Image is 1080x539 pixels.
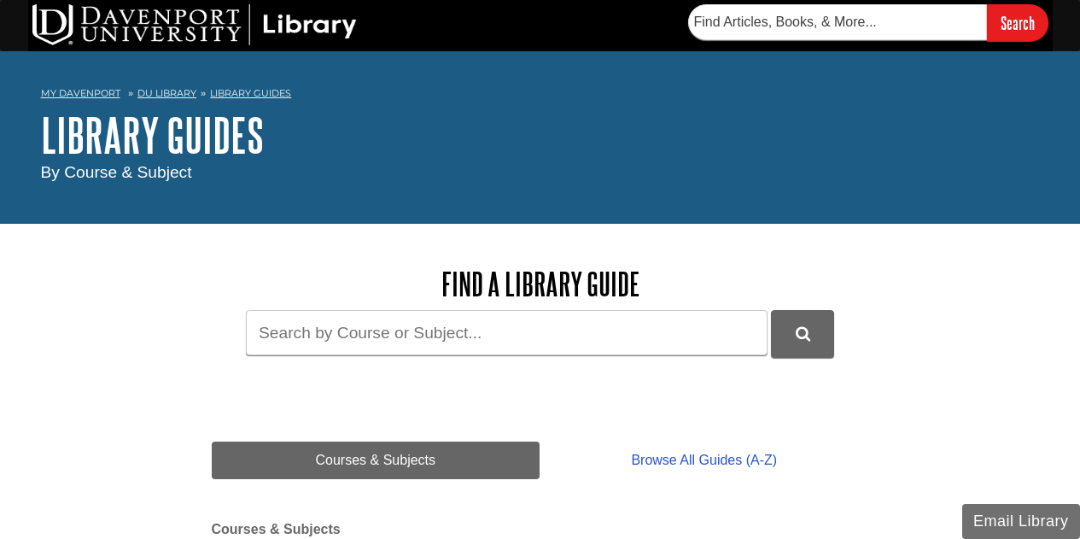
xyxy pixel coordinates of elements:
a: My Davenport [41,86,120,101]
div: By Course & Subject [41,161,1040,185]
form: Searches DU Library's articles, books, and more [688,4,1048,41]
input: Search [987,4,1048,41]
h2: Find a Library Guide [212,267,869,302]
a: DU Library [137,87,196,99]
a: Library Guides [210,87,291,99]
h1: Library Guides [41,109,1040,161]
a: Browse All Guides (A-Z) [540,442,868,479]
input: Find Articles, Books, & More... [688,4,987,40]
a: Courses & Subjects [212,442,540,479]
input: Search by Course or Subject... [246,310,768,355]
nav: breadcrumb [41,82,1040,109]
img: DU Library [32,4,357,45]
button: Email Library [962,504,1080,539]
i: Search Library Guides [796,326,810,342]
